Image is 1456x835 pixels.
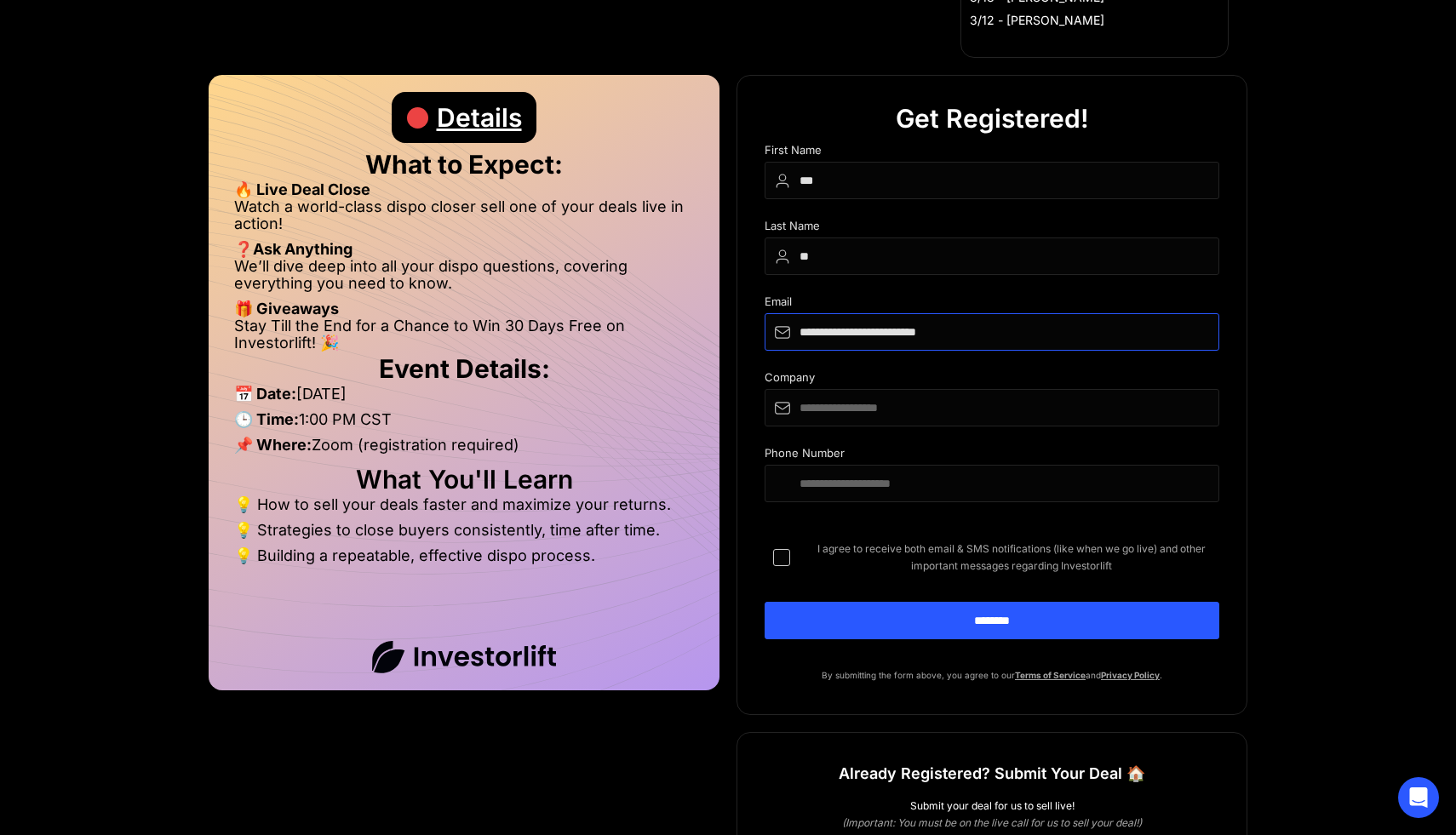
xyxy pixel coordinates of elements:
strong: ❓Ask Anything [234,240,353,258]
p: By submitting the form above, you agree to our and . [765,666,1219,683]
strong: 📌 Where: [234,436,312,454]
li: 1:00 PM CST [234,411,694,437]
div: First Name [765,144,1219,162]
li: 💡 Building a repeatable, effective dispo process. [234,547,694,564]
strong: 🔥 Live Deal Close [234,180,370,198]
li: 💡 Strategies to close buyers consistently, time after time. [234,522,694,547]
li: 💡 How to sell your deals faster and maximize your returns. [234,496,694,522]
strong: 🕒 Time: [234,410,299,428]
form: DIspo Day Main Form [765,144,1219,666]
strong: What to Expect: [365,149,563,180]
div: Phone Number [765,447,1219,465]
a: Terms of Service [1015,670,1086,680]
li: Watch a world-class dispo closer sell one of your deals live in action! [234,198,694,241]
a: Privacy Policy [1101,670,1160,680]
li: Zoom (registration required) [234,437,694,462]
div: Get Registered! [896,93,1089,144]
div: Email [765,295,1219,313]
h1: Already Registered? Submit Your Deal 🏠 [839,758,1145,789]
div: Details [437,92,522,143]
h2: What You'll Learn [234,471,694,488]
div: Company [765,371,1219,389]
strong: 📅 Date: [234,385,296,403]
li: Stay Till the End for a Chance to Win 30 Days Free on Investorlift! 🎉 [234,317,694,352]
li: We’ll dive deep into all your dispo questions, covering everything you need to know. [234,258,694,300]
strong: 🎁 Giveaways [234,300,339,317]
li: [DATE] [234,386,694,411]
div: Last Name [765,220,1219,237]
strong: Event Details: [379,353,550,384]
div: Open Intercom Messenger [1398,777,1439,818]
span: I agree to receive both email & SMS notifications (like when we go live) and other important mess... [804,540,1219,575]
div: Submit your deal for us to sell live! [765,798,1219,815]
em: (Important: You must be on the live call for us to sell your deal!) [842,816,1142,829]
